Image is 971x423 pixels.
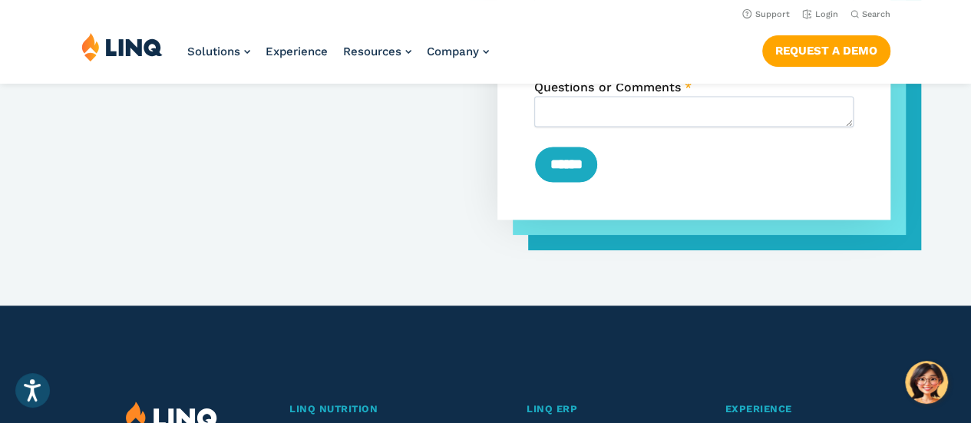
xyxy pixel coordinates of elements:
a: Experience [725,402,844,418]
a: Company [427,45,489,58]
span: Experience [725,403,791,415]
nav: Button Navigation [762,32,890,66]
a: LINQ Nutrition [289,402,474,418]
a: Login [802,9,838,19]
span: Search [862,9,890,19]
a: Resources [343,45,411,58]
span: LINQ ERP [527,403,577,415]
a: Support [742,9,790,19]
button: Hello, have a question? Let’s chat. [905,361,948,404]
a: Experience [266,45,328,58]
a: Solutions [187,45,250,58]
span: Resources [343,45,401,58]
img: LINQ | K‑12 Software [81,32,163,61]
span: Questions or Comments [534,80,680,94]
button: Open Search Bar [850,8,890,20]
a: Request a Demo [762,35,890,66]
span: LINQ Nutrition [289,403,378,415]
nav: Primary Navigation [187,32,489,83]
a: LINQ ERP [527,402,672,418]
span: Company [427,45,479,58]
span: Solutions [187,45,240,58]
